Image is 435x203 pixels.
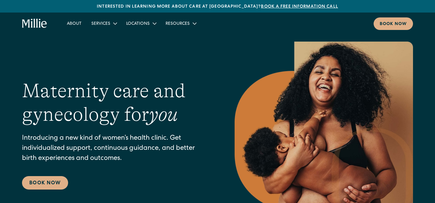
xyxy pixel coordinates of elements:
div: Resources [166,21,190,27]
a: Book Now [22,176,68,190]
em: you [149,103,178,125]
a: Book now [374,17,413,30]
div: Book now [380,21,407,28]
a: home [22,19,47,28]
a: About [62,18,86,28]
div: Locations [121,18,161,28]
a: Book a free information call [261,5,338,9]
div: Locations [126,21,150,27]
p: Introducing a new kind of women’s health clinic. Get individualized support, continuous guidance,... [22,134,210,164]
h1: Maternity care and gynecology for [22,79,210,126]
div: Services [86,18,121,28]
div: Resources [161,18,201,28]
div: Services [91,21,110,27]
